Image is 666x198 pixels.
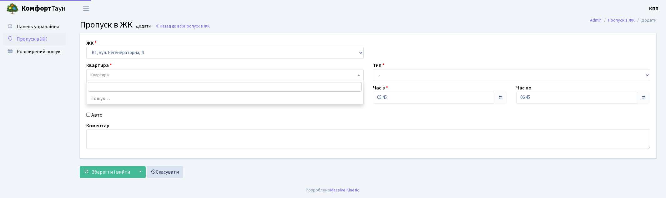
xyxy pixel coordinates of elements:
[80,166,134,178] button: Зберегти і вийти
[17,36,47,43] span: Пропуск в ЖК
[3,45,66,58] a: Розширений пошук
[86,122,109,129] label: Коментар
[184,23,210,29] span: Пропуск в ЖК
[3,20,66,33] a: Панель управління
[155,23,210,29] a: Назад до всіхПропуск в ЖК
[649,5,658,12] b: КПП
[581,14,666,27] nav: breadcrumb
[90,72,109,78] span: Квартира
[21,3,66,14] span: Таун
[91,111,103,119] label: Авто
[590,17,602,23] a: Admin
[330,187,359,193] a: Massive Kinetic
[649,5,658,13] a: КПП
[21,3,51,13] b: Комфорт
[78,3,94,14] button: Переключити навігацію
[608,17,635,23] a: Пропуск в ЖК
[147,166,183,178] a: Скасувати
[635,17,657,24] li: Додати
[373,84,388,92] label: Час з
[17,23,59,30] span: Панель управління
[373,62,385,69] label: Тип
[87,93,363,104] li: Пошук…
[134,24,153,29] small: Додати .
[306,187,360,194] div: Розроблено .
[17,48,60,55] span: Розширений пошук
[6,3,19,15] img: logo.png
[86,39,97,47] label: ЖК
[516,84,532,92] label: Час по
[92,169,130,175] span: Зберегти і вийти
[86,62,112,69] label: Квартира
[3,33,66,45] a: Пропуск в ЖК
[80,18,133,31] span: Пропуск в ЖК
